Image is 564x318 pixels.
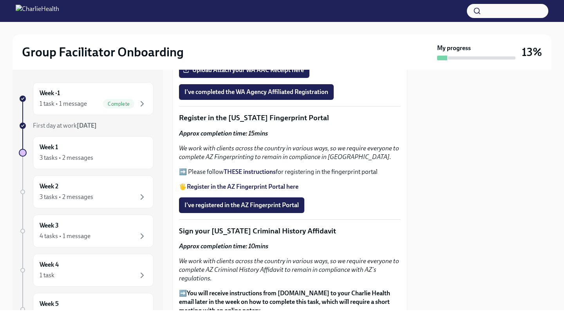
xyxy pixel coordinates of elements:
span: First day at work [33,122,97,129]
p: Register in the [US_STATE] Fingerprint Portal [179,113,401,123]
h6: Week 2 [40,182,58,191]
strong: You will receive instructions from [DOMAIN_NAME] to your Charlie Health email later in the week o... [179,289,390,314]
span: I've completed the WA Agency Affiliated Registration [184,88,328,96]
span: Upload Attach your WA AAC Receipt here [184,66,304,74]
a: Week 23 tasks • 2 messages [19,175,154,208]
a: First day at work[DATE] [19,121,154,130]
strong: Approx completion time: 10mins [179,242,268,250]
a: THESE instructions [224,168,276,175]
h6: Week -1 [40,89,60,98]
span: Complete [103,101,134,107]
a: Week 41 task [19,254,154,287]
img: CharlieHealth [16,5,59,17]
a: Register in the AZ Fingerprint Portal here [187,183,298,190]
div: 1 task [40,271,54,280]
strong: My progress [437,44,471,52]
label: Upload Attach your WA AAC Receipt here [179,62,309,78]
strong: Approx completion time: 15mins [179,130,268,137]
span: I've registered in the AZ Fingerprint Portal [184,201,299,209]
p: ➡️ Please follow for registering in the fingerprint portal [179,168,401,176]
div: 4 tasks • 1 message [40,232,90,240]
button: I've registered in the AZ Fingerprint Portal [179,197,304,213]
div: 3 tasks • 2 messages [40,154,93,162]
p: 🖐️ [179,182,401,191]
h6: Week 5 [40,300,59,308]
h3: 13% [522,45,542,59]
a: Week -11 task • 1 messageComplete [19,82,154,115]
h2: Group Facilitator Onboarding [22,44,184,60]
em: We work with clients across the country in various ways, so we require everyone to complete AZ Cr... [179,257,399,282]
strong: [DATE] [77,122,97,129]
button: I've completed the WA Agency Affiliated Registration [179,84,334,100]
div: 1 task • 1 message [40,99,87,108]
h6: Week 1 [40,143,58,152]
a: Week 13 tasks • 2 messages [19,136,154,169]
p: ➡️ [179,289,401,315]
a: Week 34 tasks • 1 message [19,215,154,248]
h6: Week 4 [40,260,59,269]
div: 3 tasks • 2 messages [40,193,93,201]
h6: Week 3 [40,221,59,230]
em: We work with clients across the country in various ways, so we require everyone to complete AZ Fi... [179,145,399,161]
p: Sign your [US_STATE] Criminal History Affidavit [179,226,401,236]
